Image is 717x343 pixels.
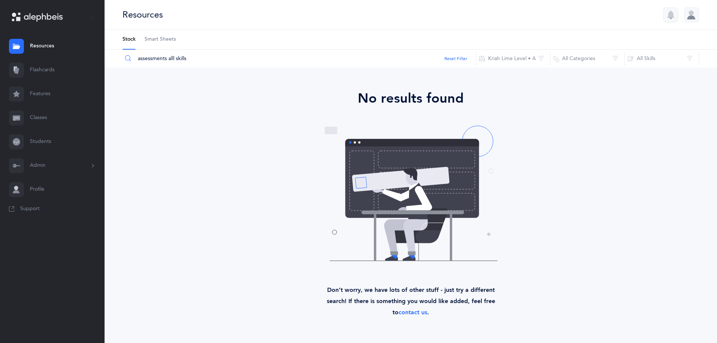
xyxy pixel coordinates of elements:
img: no-resources-found.svg [322,124,500,264]
div: No results found [125,88,696,109]
div: Resources [122,9,163,21]
button: All Skills [624,50,699,68]
a: contact us [398,309,427,316]
button: Kriah Lime Level • A [476,50,550,68]
button: All Categories [550,50,625,68]
span: Support [20,205,40,213]
input: Search Resources [122,50,476,68]
div: Don’t worry, we have lots of other stuff - just try a different search! If there is something you... [316,264,505,318]
span: Smart Sheets [145,36,176,43]
button: Reset Filter [444,55,467,62]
